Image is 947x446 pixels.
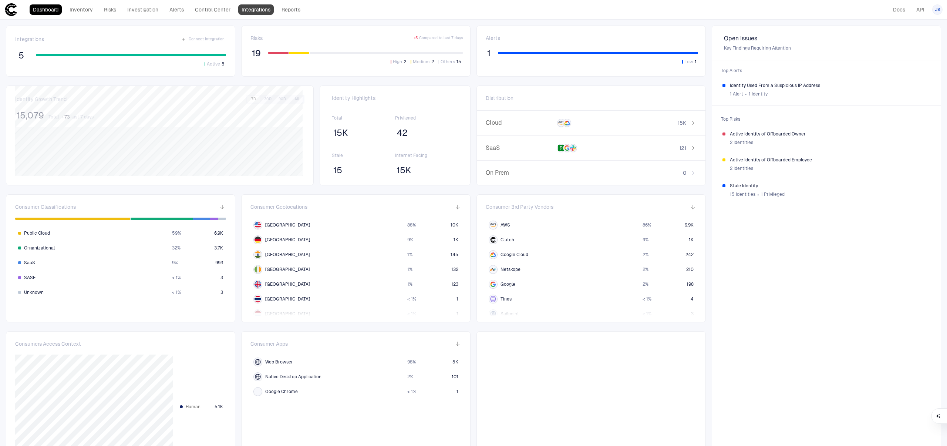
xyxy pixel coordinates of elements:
[643,296,651,302] span: < 1 %
[404,59,406,65] span: 2
[679,145,686,151] span: 121
[247,96,260,103] button: 7D
[451,281,458,287] span: 123
[487,48,491,59] span: 1
[395,152,458,158] span: Internet Facing
[501,266,520,272] span: Netskope
[24,289,44,295] span: Unknown
[101,4,119,15] a: Risks
[913,4,928,15] a: API
[238,4,274,15] a: Integrations
[490,311,496,317] div: Sailpoint
[932,4,943,15] button: JS
[214,245,223,251] span: 3.7K
[407,252,412,258] span: 1 %
[186,404,212,410] span: Human
[265,237,310,243] span: [GEOGRAPHIC_DATA]
[456,311,458,317] span: 1
[490,237,496,243] div: Clutch
[730,83,930,88] span: Identity Used From a Suspicious IP Address
[454,237,458,243] span: 1K
[62,114,70,120] span: + 73
[189,37,225,42] span: Connect Integration
[431,59,434,65] span: 2
[48,114,59,120] span: Total
[395,127,409,139] button: 42
[730,131,930,137] span: Active Identity of Offboarded Owner
[757,189,759,200] span: ∙
[686,266,694,272] span: 210
[490,296,496,302] div: Tines
[220,289,223,295] span: 3
[724,45,929,51] span: Key Findings Requiring Attention
[501,252,528,258] span: Google Cloud
[486,144,554,152] span: SaaS
[215,260,223,266] span: 993
[730,165,753,171] span: 2 Identities
[30,4,62,15] a: Dashboard
[452,359,458,365] span: 5K
[490,252,496,258] div: Google Cloud
[250,341,288,347] span: Consumer Apps
[643,281,648,287] span: 2 %
[643,311,651,317] span: < 1 %
[407,237,413,243] span: 9 %
[717,112,936,127] span: Top Risks
[265,374,321,380] span: Native Desktop Application
[486,35,500,41] span: Alerts
[71,114,94,120] span: last 7 days
[255,237,261,243] img: DE
[166,4,187,15] a: Alerts
[407,222,416,228] span: 88 %
[419,36,463,41] span: Compared to last 7 days
[643,237,648,243] span: 9 %
[501,296,512,302] span: Tines
[749,91,768,97] span: 1 Identity
[66,4,96,15] a: Inventory
[265,252,310,258] span: [GEOGRAPHIC_DATA]
[222,61,225,67] span: 5
[486,119,554,127] span: Cloud
[486,47,492,59] button: 1
[695,59,697,65] span: 1
[214,230,223,236] span: 6.9K
[730,157,930,163] span: Active Identity of Offboarded Employee
[265,266,310,272] span: [GEOGRAPHIC_DATA]
[124,4,162,15] a: Investigation
[409,58,435,65] button: Medium2
[265,311,310,317] span: [GEOGRAPHIC_DATA]
[395,115,458,121] span: Privileged
[717,63,936,78] span: Top Alerts
[24,230,50,236] span: Public Cloud
[456,296,458,302] span: 1
[397,165,411,176] span: 15K
[265,389,298,395] span: Google Chrome
[15,341,81,347] span: Consumers Access Context
[683,170,686,176] span: 0
[413,36,418,41] span: + 5
[332,115,395,121] span: Total
[451,222,458,228] span: 10K
[172,260,178,266] span: 9 %
[192,4,234,15] a: Control Center
[501,237,514,243] span: Clutch
[407,281,412,287] span: 1 %
[276,96,289,103] button: 90D
[689,237,694,243] span: 1K
[15,96,67,103] span: Identity Growth Trend
[691,311,694,317] span: 3
[24,260,35,266] span: SaaS
[333,165,342,176] span: 15
[407,359,416,365] span: 98 %
[180,35,226,44] button: Connect Integration
[407,296,416,302] span: < 1 %
[643,252,648,258] span: 2 %
[486,169,554,177] span: On Prem
[890,4,909,15] a: Docs
[15,110,46,121] button: 15,079
[332,152,395,158] span: Stale
[685,252,694,258] span: 242
[395,164,413,176] button: 15K
[397,127,408,138] span: 42
[486,95,513,101] span: Distribution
